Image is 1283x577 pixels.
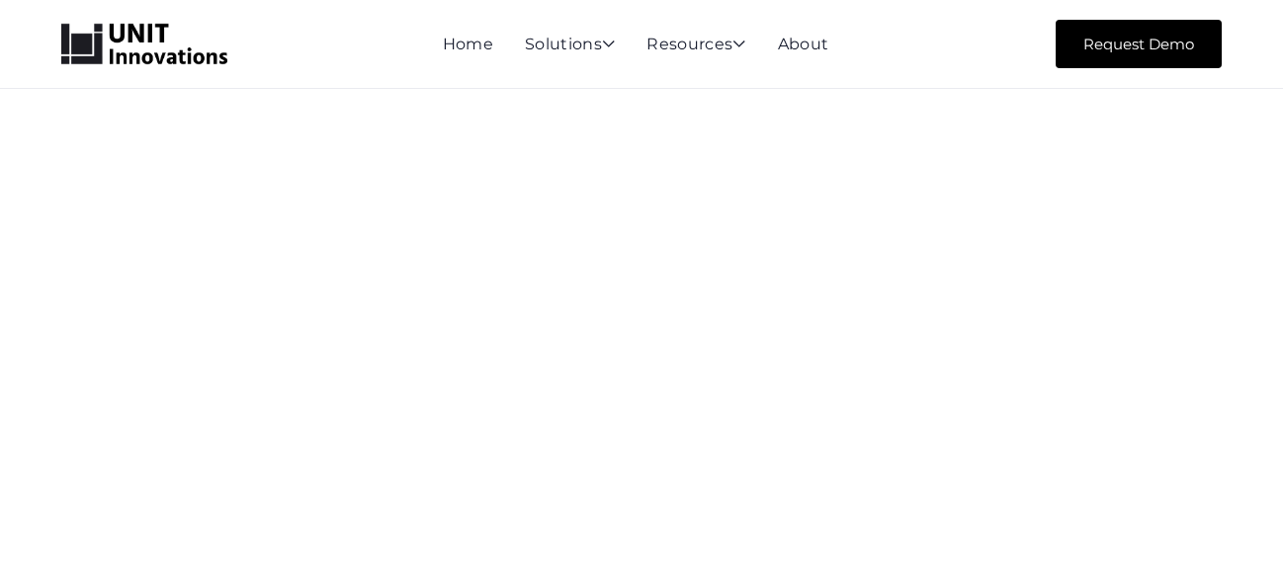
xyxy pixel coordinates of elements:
span:  [602,36,615,51]
a: Request Demo [1056,20,1222,68]
a: About [778,35,829,53]
a: home [61,24,227,65]
div: Solutions [525,37,615,54]
div: Solutions [525,37,615,54]
span:  [732,36,745,51]
div: Resources [646,37,745,54]
div: Resources [646,37,745,54]
a: Home [443,35,493,53]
